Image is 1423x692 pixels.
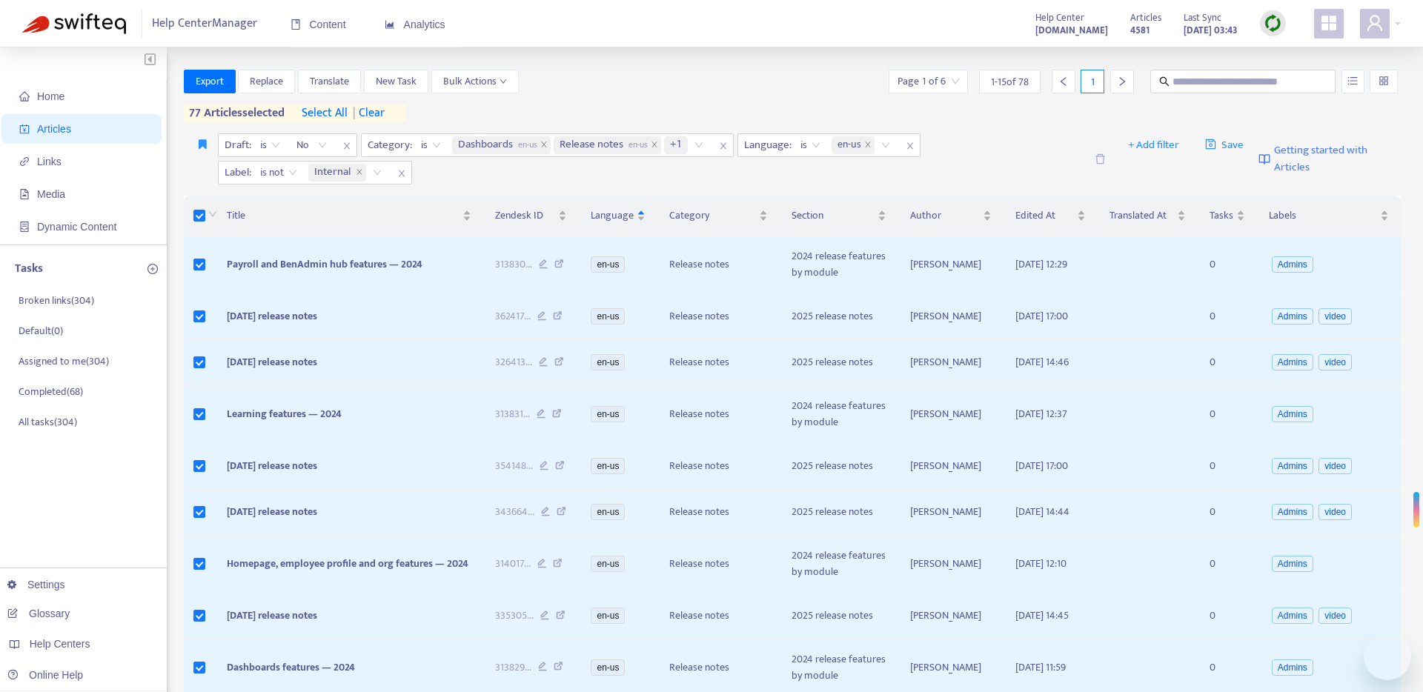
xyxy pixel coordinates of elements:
span: | [353,103,356,123]
span: Admins [1272,504,1313,520]
span: Learning features — 2024 [227,405,342,422]
span: Admins [1272,659,1313,676]
span: video [1318,354,1352,370]
td: [PERSON_NAME] [898,293,1004,340]
span: [DATE] release notes [227,607,317,624]
button: + Add filter [1117,133,1190,157]
td: 2025 release notes [780,593,898,639]
span: Dashboards features — 2024 [227,659,355,676]
span: user [1366,14,1384,32]
td: 0 [1198,236,1257,293]
span: Help Center [1035,10,1084,26]
img: Swifteq [22,13,126,34]
span: down [208,210,217,219]
span: Admins [1272,556,1313,572]
td: [PERSON_NAME] [898,443,1004,490]
td: Release notes [657,443,779,490]
td: Release notes [657,293,779,340]
td: 0 [1198,536,1257,593]
td: [PERSON_NAME] [898,536,1004,593]
span: clear [348,104,385,122]
span: Export [196,73,224,90]
span: 313830 ... [495,256,532,273]
span: [DATE] 12:37 [1015,405,1067,422]
span: close [540,141,548,150]
span: Language : [738,134,794,156]
span: Help Center Manager [152,10,257,38]
span: close [864,141,872,150]
td: Release notes [657,386,779,443]
span: link [19,156,30,167]
td: Release notes [657,236,779,293]
iframe: Button to launch messaging window, conversation in progress [1364,633,1411,680]
a: Glossary [7,608,70,619]
span: file-image [19,189,30,199]
td: [PERSON_NAME] [898,236,1004,293]
p: Default ( 0 ) [19,323,63,339]
img: sync.dc5367851b00ba804db3.png [1264,14,1282,33]
span: video [1318,608,1352,624]
th: Zendesk ID [483,196,580,236]
span: Content [291,19,346,30]
span: container [19,222,30,232]
span: 354148 ... [495,458,533,474]
span: Articles [1130,10,1161,26]
span: home [19,91,30,102]
a: Settings [7,579,65,590]
span: en-us [518,137,537,152]
span: Category [669,207,755,224]
img: image-link [1258,153,1270,165]
span: 326413 ... [495,354,532,370]
span: en-us [591,256,625,273]
span: en-us [591,659,625,676]
th: Tasks [1198,196,1257,236]
span: en-us [591,354,625,370]
span: close [356,168,363,177]
span: 313829 ... [495,659,531,676]
button: Replace [238,70,295,93]
span: Internal [314,164,354,182]
a: Online Help [7,669,83,681]
span: unordered-list [1347,76,1358,86]
span: Tasks [1210,207,1233,224]
span: video [1318,308,1352,325]
th: Edited At [1004,196,1098,236]
span: Zendesk ID [495,207,556,224]
span: Title [227,207,460,224]
p: Broken links ( 304 ) [19,293,94,308]
span: Category : [362,134,414,156]
span: Links [37,156,62,167]
button: Translate [298,70,361,93]
td: 0 [1198,293,1257,340]
span: [DATE] release notes [227,353,317,370]
span: 362417 ... [495,308,531,325]
td: [PERSON_NAME] [898,490,1004,536]
span: [DATE] 12:10 [1015,555,1067,572]
span: search [1159,76,1170,87]
span: 335305 ... [495,608,534,624]
span: en-us [832,136,875,154]
th: Title [215,196,483,236]
span: Help Centers [30,638,90,650]
span: [DATE] 14:44 [1015,503,1069,520]
span: 1 - 15 of 78 [991,74,1029,90]
p: Tasks [15,260,43,278]
span: plus-circle [147,264,158,274]
span: Home [37,90,64,102]
span: Dynamic Content [37,221,116,233]
td: 2025 release notes [780,340,898,387]
button: unordered-list [1341,70,1364,93]
span: 343664 ... [495,504,534,520]
p: All tasks ( 304 ) [19,414,77,430]
strong: 4581 [1130,22,1150,39]
span: left [1058,76,1069,87]
span: [DATE] release notes [227,307,317,325]
span: is not [260,162,297,184]
span: [DATE] 12:29 [1015,256,1067,273]
span: Admins [1272,256,1313,273]
span: Edited At [1015,207,1074,224]
span: Admins [1272,406,1313,422]
span: + Add filter [1128,136,1179,154]
span: New Task [376,73,417,90]
span: Dashboards [458,136,537,154]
